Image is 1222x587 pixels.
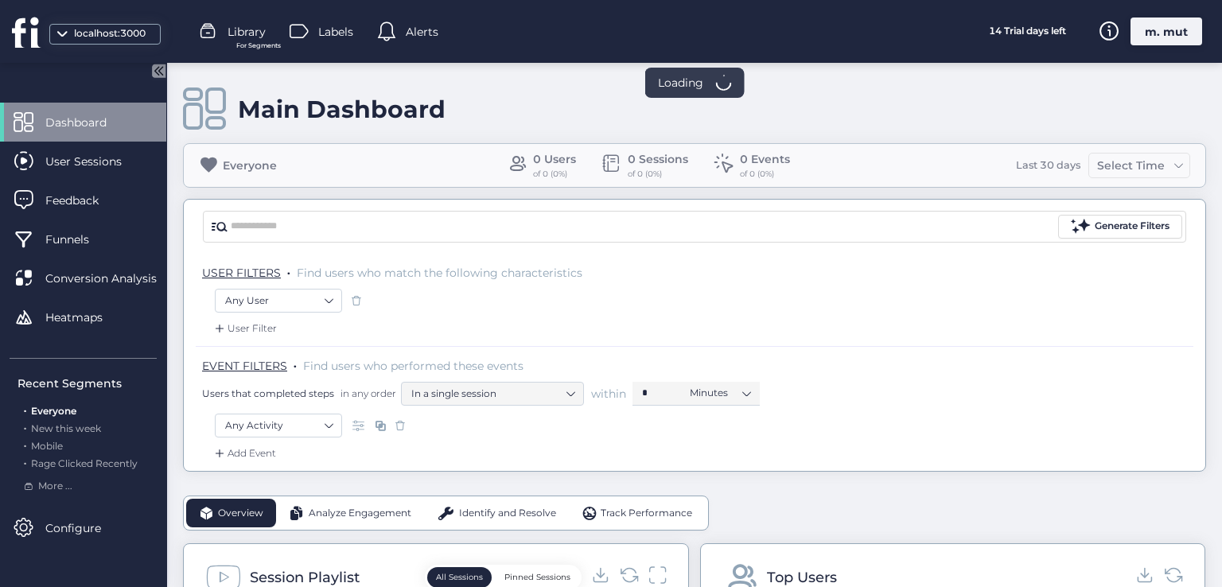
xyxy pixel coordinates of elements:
[236,41,281,51] span: For Segments
[318,23,353,41] span: Labels
[45,519,125,537] span: Configure
[967,17,1087,45] div: 14 Trial days left
[38,479,72,494] span: More ...
[45,231,113,248] span: Funnels
[45,309,126,326] span: Heatmaps
[24,402,26,417] span: .
[297,266,582,280] span: Find users who match the following characteristics
[18,375,157,392] div: Recent Segments
[658,74,703,91] span: Loading
[70,26,150,41] div: localhost:3000
[1058,215,1182,239] button: Generate Filters
[45,270,181,287] span: Conversion Analysis
[225,289,332,313] nz-select-item: Any User
[1131,17,1202,45] div: m. mut
[45,114,130,131] span: Dashboard
[287,262,290,278] span: .
[591,386,626,402] span: within
[24,419,26,434] span: .
[31,440,63,452] span: Mobile
[218,506,263,521] span: Overview
[24,454,26,469] span: .
[212,445,276,461] div: Add Event
[31,422,101,434] span: New this week
[202,359,287,373] span: EVENT FILTERS
[690,381,750,405] nz-select-item: Minutes
[294,356,297,371] span: .
[303,359,523,373] span: Find users who performed these events
[202,387,334,400] span: Users that completed steps
[411,382,574,406] nz-select-item: In a single session
[601,506,692,521] span: Track Performance
[45,192,123,209] span: Feedback
[228,23,266,41] span: Library
[31,457,138,469] span: Rage Clicked Recently
[225,414,332,437] nz-select-item: Any Activity
[45,153,146,170] span: User Sessions
[309,506,411,521] span: Analyze Engagement
[337,387,396,400] span: in any order
[238,95,446,124] div: Main Dashboard
[31,405,76,417] span: Everyone
[202,266,281,280] span: USER FILTERS
[406,23,438,41] span: Alerts
[24,437,26,452] span: .
[212,321,277,336] div: User Filter
[1095,219,1169,234] div: Generate Filters
[459,506,556,521] span: Identify and Resolve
